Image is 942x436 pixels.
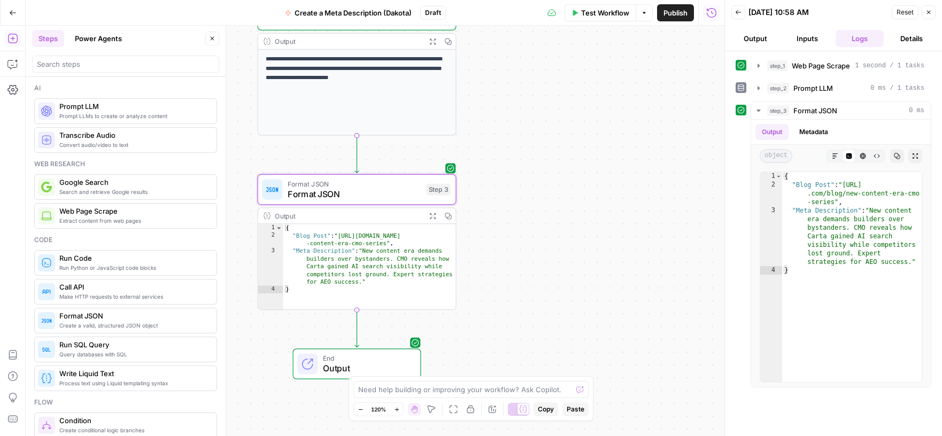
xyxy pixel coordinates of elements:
[855,61,924,71] span: 1 second / 1 tasks
[258,174,457,310] div: Format JSONFormat JSONStep 3Output{ "Blog Post":"[URL][DOMAIN_NAME] -content-era-cmo-series", "Me...
[355,136,359,173] g: Edge from step_2 to step_3
[37,59,214,69] input: Search steps
[258,286,283,293] div: 4
[892,5,918,19] button: Reset
[567,404,584,414] span: Paste
[288,188,421,200] span: Format JSON
[784,30,832,47] button: Inputs
[760,206,782,266] div: 3
[59,379,208,387] span: Process text using Liquid templating syntax
[59,177,208,188] span: Google Search
[751,57,931,74] button: 1 second / 1 tasks
[581,7,629,18] span: Test Workflow
[760,172,782,181] div: 1
[425,8,441,18] span: Draft
[870,83,924,93] span: 0 ms / 1 tasks
[275,211,421,221] div: Output
[59,310,208,321] span: Format JSON
[34,159,217,169] div: Web research
[258,247,283,286] div: 3
[59,350,208,359] span: Query databases with SQL
[731,30,779,47] button: Output
[34,398,217,407] div: Flow
[751,102,931,119] button: 0 ms
[776,172,782,181] span: Toggle code folding, rows 1 through 4
[59,206,208,216] span: Web Page Scrape
[355,310,359,347] g: Edge from step_3 to end
[32,30,64,47] button: Steps
[59,321,208,330] span: Create a valid, structured JSON object
[59,282,208,292] span: Call API
[751,80,931,97] button: 0 ms / 1 tasks
[663,7,688,18] span: Publish
[767,83,789,94] span: step_2
[59,130,208,141] span: Transcribe Audio
[288,13,421,26] span: Prompt LLM
[657,4,694,21] button: Publish
[275,36,421,46] div: Output
[897,7,914,17] span: Reset
[792,60,850,71] span: Web Page Scrape
[909,106,924,115] span: 0 ms
[295,7,412,18] span: Create a Meta Description (Dakota)
[59,253,208,263] span: Run Code
[888,30,936,47] button: Details
[793,124,835,140] button: Metadata
[34,83,217,93] div: Ai
[59,292,208,301] span: Make HTTP requests to external services
[323,362,410,375] span: Output
[59,101,208,112] span: Prompt LLM
[323,353,410,363] span: End
[836,30,884,47] button: Logs
[59,426,208,434] span: Create conditional logic branches
[760,181,782,206] div: 2
[288,178,421,189] span: Format JSON
[767,60,787,71] span: step_1
[562,402,589,416] button: Paste
[755,124,789,140] button: Output
[59,339,208,350] span: Run SQL Query
[59,141,208,149] span: Convert audio/video to text
[59,415,208,426] span: Condition
[760,266,782,275] div: 4
[534,402,558,416] button: Copy
[565,4,636,21] button: Test Workflow
[279,4,418,21] button: Create a Meta Description (Dakota)
[760,149,792,163] span: object
[793,83,833,94] span: Prompt LLM
[59,188,208,196] span: Search and retrieve Google results
[793,105,837,116] span: Format JSON
[59,112,208,120] span: Prompt LLMs to create or analyze content
[275,224,282,231] span: Toggle code folding, rows 1 through 4
[59,368,208,379] span: Write Liquid Text
[258,224,283,231] div: 1
[751,120,931,387] div: 0 ms
[59,263,208,272] span: Run Python or JavaScript code blocks
[371,405,386,414] span: 120%
[258,232,283,247] div: 2
[538,404,554,414] span: Copy
[34,235,217,245] div: Code
[426,184,451,196] div: Step 3
[59,216,208,225] span: Extract content from web pages
[767,105,789,116] span: step_3
[258,348,457,379] div: EndOutput
[68,30,128,47] button: Power Agents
